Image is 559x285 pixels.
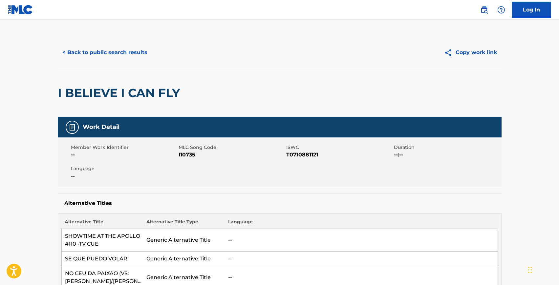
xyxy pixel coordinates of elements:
[480,6,488,14] img: search
[512,2,551,18] a: Log In
[286,144,392,151] span: ISWC
[495,3,508,16] div: Help
[61,229,143,252] td: SHOWTIME AT THE APOLLO #110 -TV CUE
[444,49,456,57] img: Copy work link
[440,44,502,61] button: Copy work link
[61,252,143,266] td: SE QUE PUEDO VOLAR
[143,218,225,229] th: Alternative Title Type
[58,86,183,100] h2: I BELIEVE I CAN FLY
[478,3,491,16] a: Public Search
[68,123,76,131] img: Work Detail
[71,172,177,180] span: --
[143,252,225,266] td: Generic Alternative Title
[225,218,498,229] th: Language
[394,151,500,159] span: --:--
[179,151,285,159] span: I10735
[225,229,498,252] td: --
[8,5,33,14] img: MLC Logo
[526,254,559,285] iframe: Chat Widget
[71,144,177,151] span: Member Work Identifier
[83,123,119,131] h5: Work Detail
[71,151,177,159] span: --
[58,44,152,61] button: < Back to public search results
[179,144,285,151] span: MLC Song Code
[225,252,498,266] td: --
[143,229,225,252] td: Generic Alternative Title
[497,6,505,14] img: help
[61,218,143,229] th: Alternative Title
[528,260,532,280] div: Drag
[394,144,500,151] span: Duration
[64,200,495,207] h5: Alternative Titles
[286,151,392,159] span: T0710881121
[71,165,177,172] span: Language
